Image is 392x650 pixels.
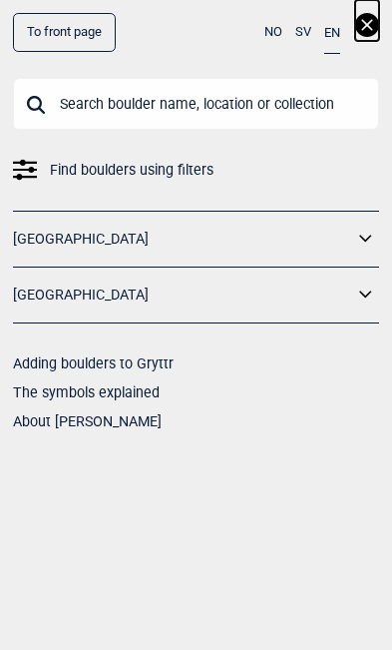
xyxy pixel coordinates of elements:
a: About [PERSON_NAME] [13,413,162,429]
a: [GEOGRAPHIC_DATA] [13,281,353,310]
input: Search boulder name, location or collection [13,78,379,130]
span: Find boulders using filters [50,156,213,185]
a: [GEOGRAPHIC_DATA] [13,225,353,254]
a: To front page [13,13,116,52]
a: The symbols explained [13,384,160,400]
a: Adding boulders to Gryttr [13,355,174,371]
a: Find boulders using filters [13,156,379,185]
button: SV [295,13,311,52]
button: EN [324,13,340,54]
button: NO [264,13,282,52]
